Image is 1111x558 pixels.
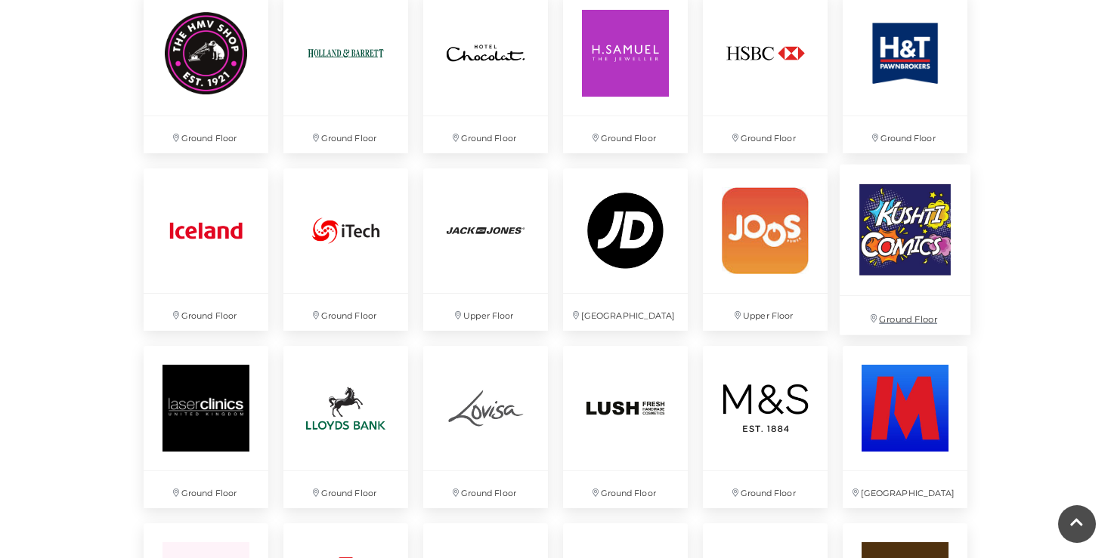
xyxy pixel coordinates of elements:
[703,116,828,153] p: Ground Floor
[695,161,835,338] a: Upper Floor
[703,294,828,331] p: Upper Floor
[423,471,548,508] p: Ground Floor
[843,116,967,153] p: Ground Floor
[144,346,268,470] img: Laser Clinic
[136,161,276,338] a: Ground Floor
[144,116,268,153] p: Ground Floor
[839,295,970,334] p: Ground Floor
[276,161,416,338] a: Ground Floor
[144,471,268,508] p: Ground Floor
[136,338,276,516] a: Laser Clinic Ground Floor
[555,161,695,338] a: [GEOGRAPHIC_DATA]
[283,116,408,153] p: Ground Floor
[563,116,688,153] p: Ground Floor
[276,338,416,516] a: Ground Floor
[695,338,835,516] a: Ground Floor
[423,116,548,153] p: Ground Floor
[555,338,695,516] a: Ground Floor
[416,338,555,516] a: Ground Floor
[703,471,828,508] p: Ground Floor
[843,471,967,508] p: [GEOGRAPHIC_DATA]
[835,338,975,516] a: [GEOGRAPHIC_DATA]
[283,471,408,508] p: Ground Floor
[563,471,688,508] p: Ground Floor
[416,161,555,338] a: Upper Floor
[831,156,978,343] a: Ground Floor
[423,294,548,331] p: Upper Floor
[144,294,268,331] p: Ground Floor
[563,294,688,331] p: [GEOGRAPHIC_DATA]
[283,294,408,331] p: Ground Floor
